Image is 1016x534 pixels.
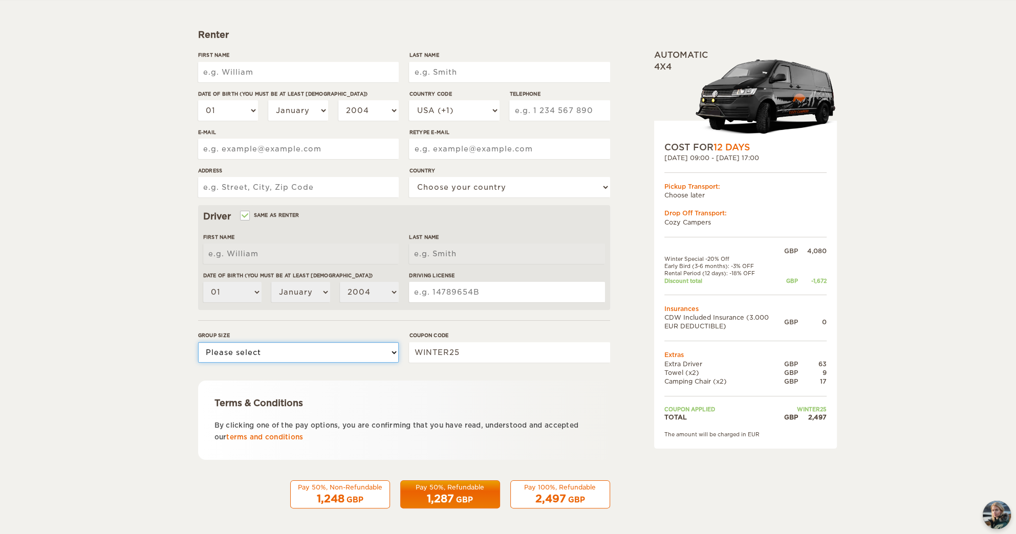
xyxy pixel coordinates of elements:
label: Same as renter [241,210,299,220]
label: Group size [198,331,399,339]
div: 0 [798,318,827,326]
div: GBP [784,413,798,421]
label: First Name [198,51,399,59]
div: -1,672 [798,277,827,284]
div: 17 [798,377,827,386]
a: terms and conditions [226,433,303,441]
label: Retype E-mail [409,128,610,136]
input: Same as renter [241,213,248,220]
td: Extras [664,350,827,359]
div: Pay 50%, Refundable [407,483,493,492]
div: GBP [568,495,585,505]
div: The amount will be charged in EUR [664,431,827,438]
div: 4,080 [798,247,827,255]
td: Early Bird (3-6 months): -3% OFF [664,262,784,270]
div: GBP [784,360,798,368]
input: e.g. 14789654B [409,282,604,302]
input: e.g. William [198,62,399,82]
div: GBP [784,377,798,386]
td: Camping Chair (x2) [664,377,784,386]
div: 63 [798,360,827,368]
label: Telephone [509,90,610,98]
label: Last Name [409,233,604,241]
td: Coupon applied [664,406,784,413]
img: Freyja at Cozy Campers [983,501,1011,529]
div: Terms & Conditions [214,397,594,409]
div: Automatic 4x4 [654,50,837,141]
div: Pay 50%, Non-Refundable [297,483,383,492]
button: chat-button [983,501,1011,529]
input: e.g. Street, City, Zip Code [198,177,399,197]
div: GBP [784,247,798,255]
div: Drop Off Transport: [664,209,827,217]
span: 1,287 [427,493,454,505]
label: Address [198,167,399,174]
label: Date of birth (You must be at least [DEMOGRAPHIC_DATA]) [203,272,399,279]
td: Insurances [664,304,827,313]
button: Pay 50%, Non-Refundable 1,248 GBP [290,480,390,509]
div: [DATE] 09:00 - [DATE] 17:00 [664,153,827,162]
img: stor-langur-223.png [695,53,837,141]
div: Pickup Transport: [664,182,827,191]
td: Choose later [664,191,827,199]
span: 12 Days [714,142,750,152]
input: e.g. Smith [409,243,604,264]
input: e.g. William [203,243,399,264]
div: GBP [784,318,798,326]
label: Coupon code [409,331,610,339]
div: GBP [784,277,798,284]
label: First Name [203,233,399,241]
div: Driver [203,210,605,222]
td: Rental Period (12 days): -18% OFF [664,270,784,277]
label: E-mail [198,128,399,136]
input: e.g. example@example.com [409,139,610,159]
td: CDW Included Insurance (3.000 EUR DEDUCTIBLE) [664,313,784,330]
div: Pay 100%, Refundable [517,483,603,492]
label: Driving License [409,272,604,279]
button: Pay 50%, Refundable 1,287 GBP [400,480,500,509]
td: Extra Driver [664,360,784,368]
label: Country Code [409,90,499,98]
td: Cozy Campers [664,218,827,227]
label: Date of birth (You must be at least [DEMOGRAPHIC_DATA]) [198,90,399,98]
span: 2,497 [535,493,566,505]
td: Towel (x2) [664,368,784,377]
input: e.g. example@example.com [198,139,399,159]
span: 1,248 [317,493,344,505]
label: Country [409,167,610,174]
div: 2,497 [798,413,827,421]
button: Pay 100%, Refundable 2,497 GBP [510,480,610,509]
input: e.g. Smith [409,62,610,82]
label: Last Name [409,51,610,59]
div: GBP [347,495,363,505]
input: e.g. 1 234 567 890 [509,100,610,121]
td: Discount total [664,277,784,284]
div: GBP [784,368,798,377]
div: Renter [198,29,610,41]
td: TOTAL [664,413,784,421]
div: GBP [456,495,473,505]
div: COST FOR [664,141,827,153]
div: 9 [798,368,827,377]
p: By clicking one of the pay options, you are confirming that you have read, understood and accepte... [214,419,594,443]
td: Winter Special -20% Off [664,255,784,262]
td: WINTER25 [784,406,827,413]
